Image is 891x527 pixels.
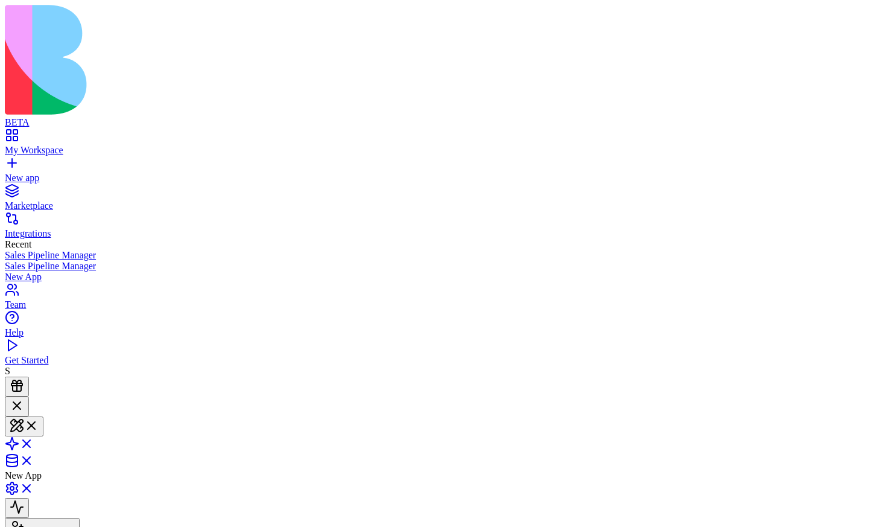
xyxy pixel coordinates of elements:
a: Integrations [5,217,886,239]
div: New app [5,173,886,184]
div: BETA [5,117,886,128]
a: Get Started [5,344,886,366]
div: Team [5,299,886,310]
div: Help [5,327,886,338]
div: Marketplace [5,200,886,211]
span: New App [5,470,42,481]
a: Team [5,289,886,310]
img: logo [5,5,490,115]
a: New app [5,162,886,184]
a: Sales Pipeline Manager [5,261,886,272]
span: S [5,366,10,376]
span: Recent [5,239,31,249]
div: My Workspace [5,145,886,156]
div: Integrations [5,228,886,239]
a: My Workspace [5,134,886,156]
a: New App [5,272,886,283]
a: BETA [5,106,886,128]
div: Get Started [5,355,886,366]
a: Help [5,316,886,338]
a: Sales Pipeline Manager [5,250,886,261]
a: Marketplace [5,190,886,211]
